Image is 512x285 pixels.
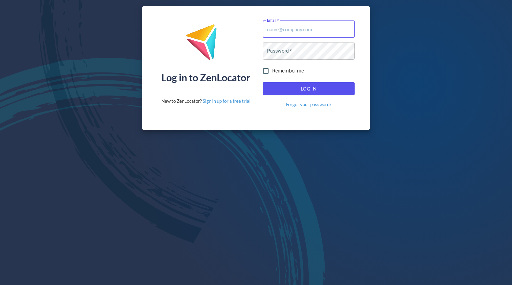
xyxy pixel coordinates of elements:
[161,73,250,83] div: Log in to ZenLocator
[185,24,226,65] img: ZenLocator
[286,101,331,108] a: Forgot your password?
[203,98,250,104] a: Sign in up for a free trial
[263,20,355,38] input: name@company.com
[272,67,304,75] span: Remember me
[161,98,250,104] div: New to ZenLocator?
[269,85,348,93] span: Log In
[263,82,355,95] button: Log In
